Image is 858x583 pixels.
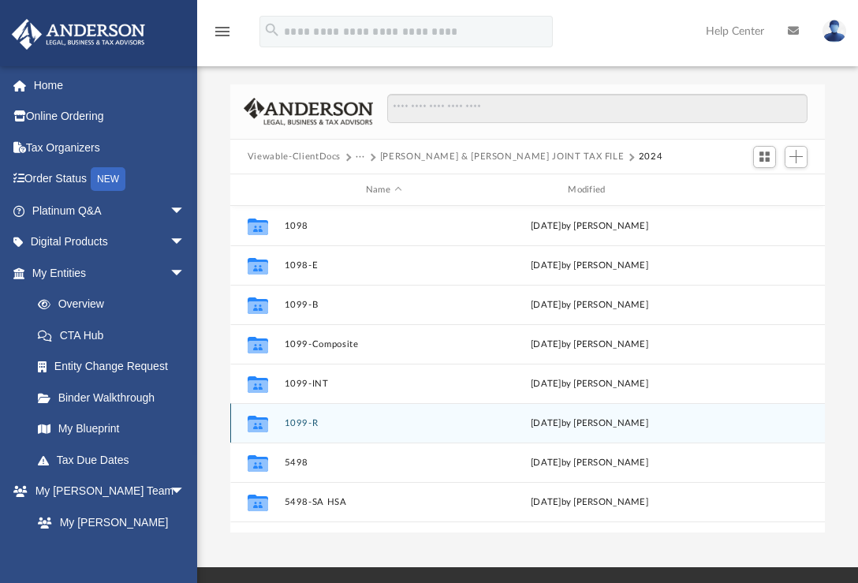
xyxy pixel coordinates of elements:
div: id [696,183,806,197]
span: arrow_drop_down [170,195,201,227]
button: 1099-INT [284,379,483,389]
button: [PERSON_NAME] & [PERSON_NAME] JOINT TAX FILE [380,150,625,164]
span: [DATE] [531,301,561,309]
button: Switch to Grid View [753,146,777,168]
div: NEW [91,167,125,191]
a: Digital Productsarrow_drop_down [11,226,209,258]
a: Entity Change Request [22,351,209,383]
button: 1099-R [284,418,483,428]
button: 1099-Composite [284,339,483,349]
a: My Blueprint [22,413,201,445]
a: My [PERSON_NAME] Team [22,506,193,557]
a: Home [11,69,209,101]
span: [DATE] [531,222,561,230]
div: by [PERSON_NAME] [490,377,688,391]
div: by [PERSON_NAME] [490,417,688,431]
button: 5498 [284,458,483,468]
a: CTA Hub [22,320,209,351]
a: menu [213,30,232,41]
a: My [PERSON_NAME] Teamarrow_drop_down [11,476,201,507]
button: Viewable-ClientDocs [248,150,341,164]
span: [DATE] [531,458,561,467]
button: 2024 [639,150,663,164]
span: [DATE] [531,419,561,428]
img: Anderson Advisors Platinum Portal [7,19,150,50]
div: Modified [490,183,689,197]
span: arrow_drop_down [170,476,201,508]
a: My Entitiesarrow_drop_down [11,257,209,289]
button: 1098 [284,221,483,231]
div: by [PERSON_NAME] [490,456,688,470]
span: [DATE] [531,379,561,388]
span: [DATE] [531,261,561,270]
div: by [PERSON_NAME] [490,259,688,273]
span: arrow_drop_down [170,257,201,290]
span: [DATE] [531,340,561,349]
div: by [PERSON_NAME] [490,219,688,234]
a: Binder Walkthrough [22,382,209,413]
i: search [263,21,281,39]
a: Online Ordering [11,101,209,133]
a: Overview [22,289,209,320]
a: Tax Organizers [11,132,209,163]
a: Tax Due Dates [22,444,209,476]
a: Platinum Q&Aarrow_drop_down [11,195,209,226]
span: arrow_drop_down [170,226,201,259]
div: id [237,183,277,197]
button: 1099-B [284,300,483,310]
span: [DATE] [531,498,561,506]
button: 1098-E [284,260,483,271]
button: ··· [356,150,366,164]
div: by [PERSON_NAME] [490,298,688,312]
img: User Pic [823,20,846,43]
button: 5498-SA HSA [284,497,483,507]
button: Add [785,146,808,168]
div: by [PERSON_NAME] [490,495,688,510]
div: Name [283,183,483,197]
div: grid [230,206,825,533]
a: Order StatusNEW [11,163,209,196]
input: Search files and folders [387,94,808,124]
div: by [PERSON_NAME] [490,338,688,352]
i: menu [213,22,232,41]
